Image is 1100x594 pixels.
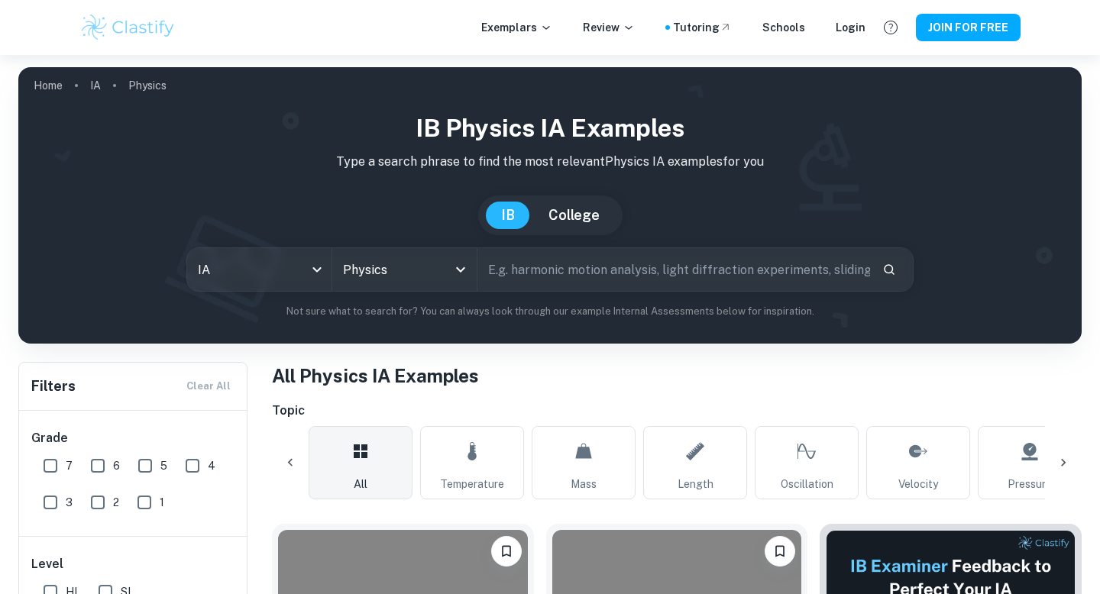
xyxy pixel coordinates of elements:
[354,476,367,492] span: All
[583,19,635,36] p: Review
[486,202,530,229] button: IB
[66,494,73,511] span: 3
[128,77,167,94] p: Physics
[450,259,471,280] button: Open
[440,476,504,492] span: Temperature
[533,202,615,229] button: College
[113,457,120,474] span: 6
[160,494,164,511] span: 1
[31,376,76,397] h6: Filters
[762,19,805,36] a: Schools
[673,19,732,36] a: Tutoring
[836,19,865,36] a: Login
[477,248,870,291] input: E.g. harmonic motion analysis, light diffraction experiments, sliding objects down a ramp...
[678,476,713,492] span: Length
[90,75,101,96] a: IA
[187,248,332,291] div: IA
[1008,476,1052,492] span: Pressure
[491,536,522,567] button: Please log in to bookmark exemplars
[272,362,1082,389] h1: All Physics IA Examples
[113,494,119,511] span: 2
[916,14,1021,41] button: JOIN FOR FREE
[160,457,167,474] span: 5
[876,257,902,282] button: Search
[18,67,1082,344] img: profile cover
[31,304,1069,319] p: Not sure what to search for? You can always look through our example Internal Assessments below f...
[31,429,236,447] h6: Grade
[31,555,236,573] h6: Level
[481,19,552,36] p: Exemplars
[765,536,795,567] button: Please log in to bookmark exemplars
[208,457,215,474] span: 4
[898,476,938,492] span: Velocity
[31,110,1069,147] h1: IB Physics IA examples
[571,476,597,492] span: Mass
[781,476,833,492] span: Oscillation
[878,15,904,40] button: Help and Feedback
[66,457,73,474] span: 7
[272,402,1082,420] h6: Topic
[79,12,176,43] img: Clastify logo
[34,75,63,96] a: Home
[31,153,1069,171] p: Type a search phrase to find the most relevant Physics IA examples for you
